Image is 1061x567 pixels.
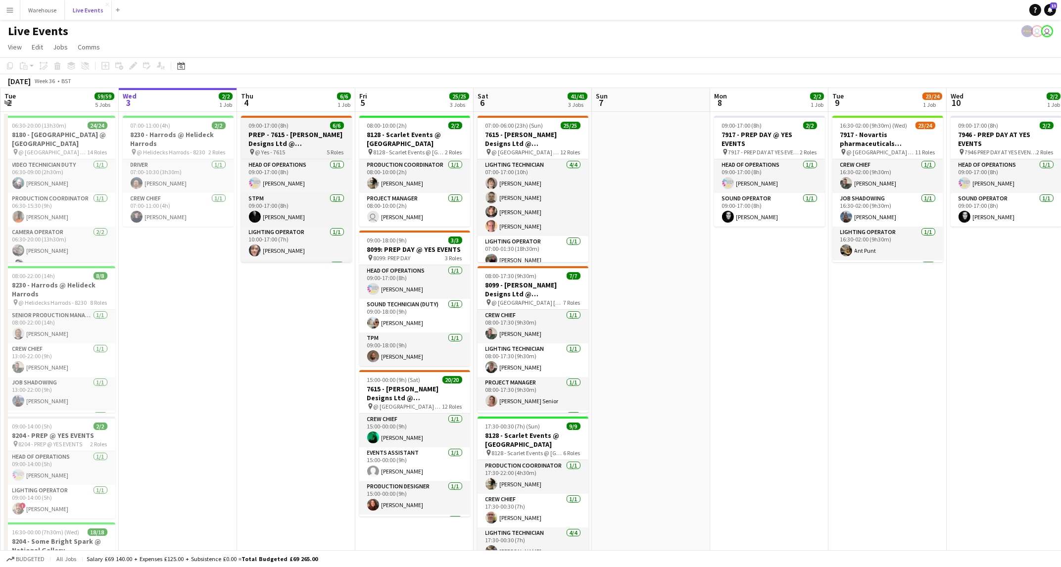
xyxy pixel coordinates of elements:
a: View [4,41,26,53]
span: 25/25 [561,122,580,129]
div: 1 Job [219,101,232,108]
span: 09:00-14:00 (5h) [12,423,52,430]
span: 3 Roles [445,254,462,262]
span: 7917 - PREP DAY AT YES EVENTS [728,148,800,156]
app-card-role: Lighting Technician1/1 [4,411,115,444]
app-card-role: Lighting Operator1/116:30-02:00 (9h30m)Ant Punt [832,227,943,260]
span: @ [GEOGRAPHIC_DATA] [GEOGRAPHIC_DATA] - 8099 [492,299,564,306]
span: Sat [478,92,488,100]
app-job-card: 06:30-20:00 (13h30m)24/248180 - [GEOGRAPHIC_DATA] @ [GEOGRAPHIC_DATA] @ [GEOGRAPHIC_DATA] - 81801... [4,116,115,262]
app-card-role: Head of Operations1/109:00-17:00 (8h)[PERSON_NAME] [241,159,352,193]
span: 23/24 [922,93,942,100]
span: 7/7 [567,272,580,280]
span: 6 Roles [564,449,580,457]
div: 1 Job [338,101,350,108]
app-card-role: Sound Operator1/109:00-17:00 (8h)[PERSON_NAME] [714,193,825,227]
span: 10 [949,97,964,108]
app-job-card: 07:00-11:00 (4h)2/28230 - Harrods @ Helideck Harrods @ Helidecks Harrods - 82302 RolesDriver1/107... [123,116,234,227]
span: 14 Roles [88,148,107,156]
app-card-role: Production Coordinator1/117:30-22:00 (4h30m)[PERSON_NAME] [478,460,588,494]
app-job-card: 08:00-22:00 (14h)8/88230 - Harrods @ Helideck Harrods @ Helidecks Harrods - 82308 RolesSenior Pro... [4,266,115,413]
app-card-role: TPM1/109:00-18:00 (9h)[PERSON_NAME] [359,332,470,366]
app-job-card: 17:30-00:30 (7h) (Sun)9/98128 - Scarlet Events @ [GEOGRAPHIC_DATA] 8128 - Scarlet Events @ [GEOGR... [478,417,588,563]
app-card-role: Production Coordinator1/108:00-10:00 (2h)[PERSON_NAME] [359,159,470,193]
span: 2/2 [1040,122,1054,129]
button: Warehouse [20,0,65,20]
span: ! [20,503,26,509]
span: 2 Roles [800,148,817,156]
h3: 8099 - [PERSON_NAME] Designs Ltd @ [GEOGRAPHIC_DATA] [478,281,588,298]
a: Edit [28,41,47,53]
app-card-role: Lighting Technician1/1 [241,260,352,294]
div: 09:00-14:00 (5h)2/28204 - PREP @ YES EVENTS 8204 - PREP @ YES EVENTS2 RolesHead of Operations1/10... [4,417,115,519]
div: 5 Jobs [95,101,114,108]
span: 8128 - Scarlet Events @ [GEOGRAPHIC_DATA] [374,148,445,156]
span: 13 [1050,2,1057,9]
h3: 8204 - Some Bright Spark @ National Gallery [4,537,115,555]
app-user-avatar: Technical Department [1041,25,1053,37]
div: 09:00-17:00 (8h)6/6PREP - 7615 - [PERSON_NAME] Designs Ltd @ [GEOGRAPHIC_DATA] @ Yes - 76155 Role... [241,116,352,262]
app-card-role: Crew Chief1/115:00-00:00 (9h)[PERSON_NAME] [359,414,470,447]
span: 24/24 [88,122,107,129]
span: 8 Roles [91,299,107,306]
app-card-role: STPM1/109:00-17:00 (8h)[PERSON_NAME] [241,193,352,227]
span: 8/8 [94,272,107,280]
app-card-role: Lighting Technician8/8 [832,260,943,394]
span: 09:00-17:00 (8h) [722,122,762,129]
span: Tue [832,92,844,100]
span: 2 Roles [91,440,107,448]
div: 1 Job [1047,101,1060,108]
span: 59/59 [95,93,114,100]
span: 2 [3,97,16,108]
app-card-role: Driver1/107:00-10:30 (3h30m)[PERSON_NAME] [123,159,234,193]
span: 08:00-10:00 (2h) [367,122,407,129]
span: View [8,43,22,51]
span: Thu [241,92,253,100]
button: Budgeted [5,554,46,565]
app-job-card: 15:00-00:00 (9h) (Sat)20/207615 - [PERSON_NAME] Designs Ltd @ [GEOGRAPHIC_DATA] @ [GEOGRAPHIC_DAT... [359,370,470,517]
div: 3 Jobs [450,101,469,108]
span: 12 Roles [442,403,462,410]
span: 15:00-00:00 (9h) (Sat) [367,376,421,383]
h3: 8128 - Scarlet Events @ [GEOGRAPHIC_DATA] [359,130,470,148]
span: 2/2 [448,122,462,129]
span: 3 [121,97,137,108]
app-card-role: Lighting Operator1/107:00-01:30 (18h30m)[PERSON_NAME] [478,236,588,270]
span: 4 [240,97,253,108]
span: 2 Roles [209,148,226,156]
span: 12 Roles [561,148,580,156]
span: 6/6 [330,122,344,129]
span: 08:00-22:00 (14h) [12,272,55,280]
app-user-avatar: Technical Department [1031,25,1043,37]
span: @ [GEOGRAPHIC_DATA] - 8180 [19,148,88,156]
span: Total Budgeted £69 265.00 [241,555,318,563]
div: Salary £69 140.00 + Expenses £125.00 + Subsistence £0.00 = [87,555,318,563]
span: 16:30-02:00 (9h30m) (Wed) [840,122,908,129]
a: Jobs [49,41,72,53]
span: 8128 - Scarlet Events @ [GEOGRAPHIC_DATA] [492,449,564,457]
span: 8099: PREP DAY [374,254,411,262]
span: 07:00-06:00 (23h) (Sun) [485,122,543,129]
span: 6/6 [337,93,351,100]
h3: PREP - 7615 - [PERSON_NAME] Designs Ltd @ [GEOGRAPHIC_DATA] [241,130,352,148]
span: @ [GEOGRAPHIC_DATA] - 7615 [492,148,561,156]
h3: 7615 - [PERSON_NAME] Designs Ltd @ [GEOGRAPHIC_DATA] [359,384,470,402]
app-job-card: 16:30-02:00 (9h30m) (Wed)23/247917 - Novartis pharmaceuticals Corporation @ [GEOGRAPHIC_DATA] @ [... [832,116,943,262]
app-card-role: Job Shadowing1/113:00-22:00 (9h)[PERSON_NAME] [4,377,115,411]
app-job-card: 08:00-17:30 (9h30m)7/78099 - [PERSON_NAME] Designs Ltd @ [GEOGRAPHIC_DATA] @ [GEOGRAPHIC_DATA] [G... [478,266,588,413]
span: 2/2 [94,423,107,430]
app-card-role: Production Designer1/115:00-00:00 (9h)[PERSON_NAME] [359,481,470,515]
span: 8204 - PREP @ YES EVENTS [19,440,83,448]
span: 17:30-00:30 (7h) (Sun) [485,423,540,430]
h3: 8180 - [GEOGRAPHIC_DATA] @ [GEOGRAPHIC_DATA] [4,130,115,148]
span: 9 [831,97,844,108]
span: @ [GEOGRAPHIC_DATA] - 7615 [374,403,442,410]
app-card-role: Camera Operator2/206:30-20:00 (13h30m)[PERSON_NAME][PERSON_NAME] [4,227,115,275]
app-card-role: Sound Operator1/1 [478,411,588,444]
span: 8 [713,97,727,108]
app-job-card: 09:00-18:00 (9h)3/38099: PREP DAY @ YES EVENTS 8099: PREP DAY3 RolesHead of Operations1/109:00-17... [359,231,470,366]
button: Live Events [65,0,112,20]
